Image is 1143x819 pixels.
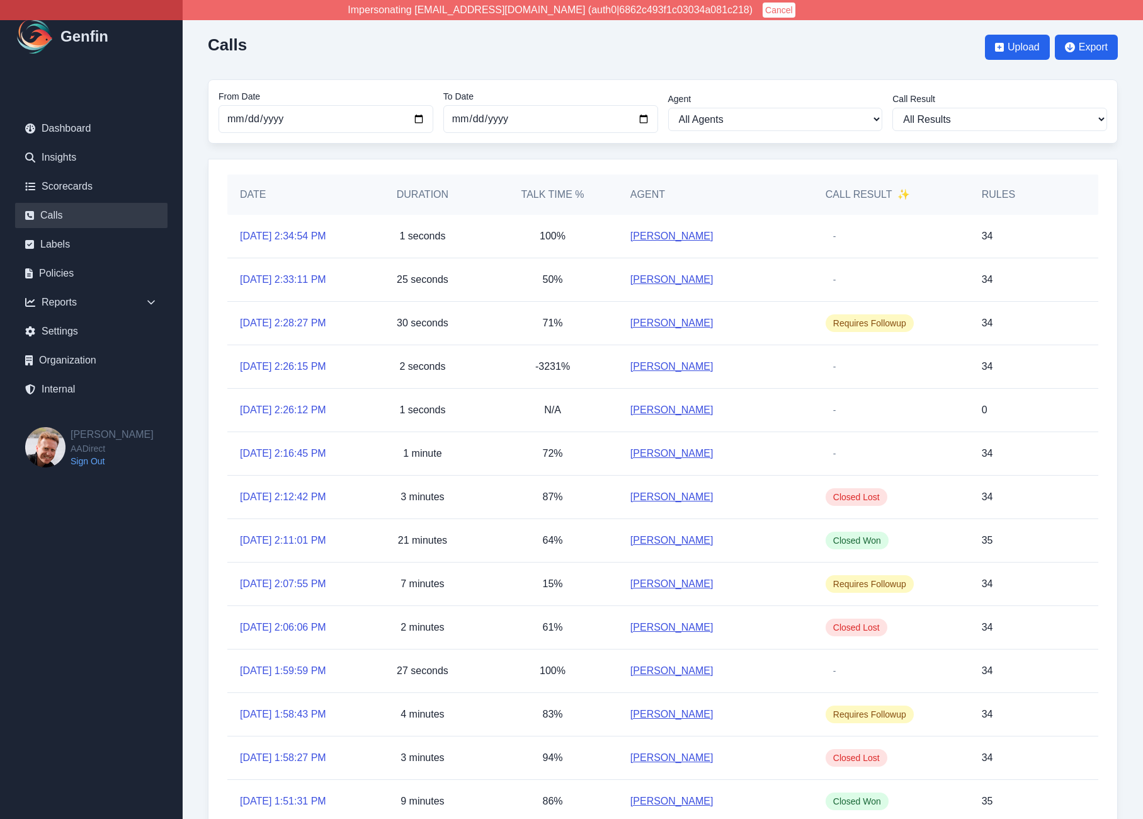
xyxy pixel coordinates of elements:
[985,35,1050,60] button: Upload
[25,427,65,467] img: Brian Dunagan
[826,662,844,680] span: -
[630,187,665,202] h5: Agent
[982,316,993,331] p: 34
[826,314,914,332] span: Requires Followup
[668,93,883,105] label: Agent
[15,203,168,228] a: Calls
[630,750,714,765] a: [PERSON_NAME]
[401,794,444,809] p: 9 minutes
[982,794,993,809] p: 35
[535,359,570,374] p: -3231%
[544,404,561,415] span: N/A
[630,403,714,418] a: [PERSON_NAME]
[240,490,326,505] a: [DATE] 2:12:42 PM
[982,620,993,635] p: 34
[630,272,714,287] a: [PERSON_NAME]
[630,229,714,244] a: [PERSON_NAME]
[443,90,658,103] label: To Date
[826,749,887,767] span: Closed Lost
[630,533,714,548] a: [PERSON_NAME]
[982,272,993,287] p: 34
[15,290,168,315] div: Reports
[826,401,844,419] span: -
[15,145,168,170] a: Insights
[543,490,563,505] p: 87%
[240,707,326,722] a: [DATE] 1:58:43 PM
[543,272,563,287] p: 50%
[826,793,889,810] span: Closed Won
[543,750,563,765] p: 94%
[982,576,993,592] p: 34
[240,403,326,418] a: [DATE] 2:26:12 PM
[630,663,714,679] a: [PERSON_NAME]
[399,359,445,374] p: 2 seconds
[826,575,914,593] span: Requires Followup
[219,90,433,103] label: From Date
[982,187,1015,202] h5: Rules
[540,229,566,244] p: 100%
[826,445,844,462] span: -
[630,794,714,809] a: [PERSON_NAME]
[403,446,441,461] p: 1 minute
[208,35,247,54] h2: Calls
[398,533,447,548] p: 21 minutes
[15,116,168,141] a: Dashboard
[240,620,326,635] a: [DATE] 2:06:06 PM
[1079,40,1108,55] span: Export
[1055,35,1118,60] button: Export
[401,620,444,635] p: 2 minutes
[240,316,326,331] a: [DATE] 2:28:27 PM
[240,229,326,244] a: [DATE] 2:34:54 PM
[982,359,993,374] p: 34
[397,663,448,679] p: 27 seconds
[15,174,168,199] a: Scorecards
[543,576,563,592] p: 15%
[397,272,448,287] p: 25 seconds
[401,490,444,505] p: 3 minutes
[1008,40,1040,55] span: Upload
[982,229,993,244] p: 34
[826,532,889,549] span: Closed Won
[982,750,993,765] p: 34
[826,706,914,723] span: Requires Followup
[630,576,714,592] a: [PERSON_NAME]
[240,187,345,202] h5: Date
[826,187,910,202] h5: Call Result
[15,232,168,257] a: Labels
[60,26,108,47] h1: Genfin
[982,403,987,418] p: 0
[15,348,168,373] a: Organization
[982,446,993,461] p: 34
[543,446,563,461] p: 72%
[15,319,168,344] a: Settings
[15,16,55,57] img: Logo
[240,663,326,679] a: [DATE] 1:59:59 PM
[630,490,714,505] a: [PERSON_NAME]
[240,359,326,374] a: [DATE] 2:26:15 PM
[240,576,326,592] a: [DATE] 2:07:55 PM
[370,187,475,202] h5: Duration
[630,446,714,461] a: [PERSON_NAME]
[401,750,444,765] p: 3 minutes
[630,620,714,635] a: [PERSON_NAME]
[543,620,563,635] p: 61%
[399,229,445,244] p: 1 seconds
[982,663,993,679] p: 34
[826,358,844,375] span: -
[540,663,566,679] p: 100%
[982,533,993,548] p: 35
[763,3,795,18] button: Cancel
[826,271,844,289] span: -
[240,533,326,548] a: [DATE] 2:11:01 PM
[240,272,326,287] a: [DATE] 2:33:11 PM
[71,455,154,467] a: Sign Out
[240,446,326,461] a: [DATE] 2:16:45 PM
[71,427,154,442] h2: [PERSON_NAME]
[543,316,563,331] p: 71%
[982,707,993,722] p: 34
[240,794,326,809] a: [DATE] 1:51:31 PM
[982,490,993,505] p: 34
[543,794,563,809] p: 86%
[630,316,714,331] a: [PERSON_NAME]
